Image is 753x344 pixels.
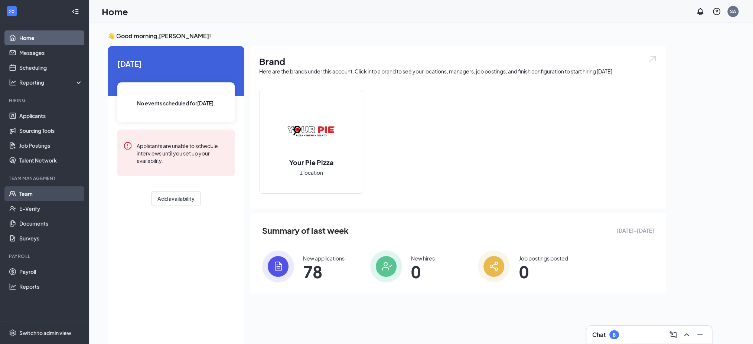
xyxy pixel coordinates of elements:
span: Summary of last week [262,224,349,237]
a: Team [19,186,83,201]
div: Switch to admin view [19,329,71,337]
a: Job Postings [19,138,83,153]
div: Job postings posted [519,255,568,262]
a: Surveys [19,231,83,246]
button: Add availability [151,191,201,206]
svg: Settings [9,329,16,337]
img: icon [478,250,510,282]
a: Scheduling [19,60,83,75]
button: ComposeMessage [667,329,679,341]
svg: Error [123,141,132,150]
div: New applications [303,255,345,262]
a: Reports [19,279,83,294]
img: open.6027fd2a22e1237b5b06.svg [648,55,657,63]
div: Here are the brands under this account. Click into a brand to see your locations, managers, job p... [259,68,657,75]
span: 78 [303,265,345,278]
h2: Your Pie Pizza [282,158,341,167]
span: 0 [519,265,568,278]
span: No events scheduled for [DATE] . [137,99,215,107]
button: ChevronUp [681,329,692,341]
span: [DATE] [117,58,235,69]
a: Sourcing Tools [19,123,83,138]
span: 1 location [300,168,323,177]
a: Documents [19,216,83,231]
div: Applicants are unable to schedule interviews until you set up your availability. [137,141,229,164]
div: SA [730,8,736,14]
a: Home [19,30,83,45]
svg: Analysis [9,79,16,86]
a: E-Verify [19,201,83,216]
button: Minimize [694,329,706,341]
svg: WorkstreamLogo [8,7,16,15]
img: icon [370,250,402,282]
svg: Notifications [696,7,705,16]
img: icon [262,250,294,282]
div: New hires [411,255,435,262]
h3: Chat [592,331,606,339]
img: Your Pie Pizza [287,107,335,155]
div: Team Management [9,175,81,181]
a: Messages [19,45,83,60]
svg: ComposeMessage [669,330,678,339]
div: Reporting [19,79,83,86]
h1: Home [102,5,128,18]
div: Payroll [9,253,81,259]
a: Payroll [19,264,83,279]
a: Applicants [19,108,83,123]
a: Talent Network [19,153,83,168]
div: 8 [613,332,616,338]
div: Hiring [9,97,81,104]
h3: 👋 Good morning, [PERSON_NAME] ! [108,32,666,40]
span: 0 [411,265,435,278]
svg: Minimize [695,330,704,339]
h1: Brand [259,55,657,68]
span: [DATE] - [DATE] [616,226,654,235]
svg: Collapse [72,8,79,15]
svg: QuestionInfo [712,7,721,16]
svg: ChevronUp [682,330,691,339]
